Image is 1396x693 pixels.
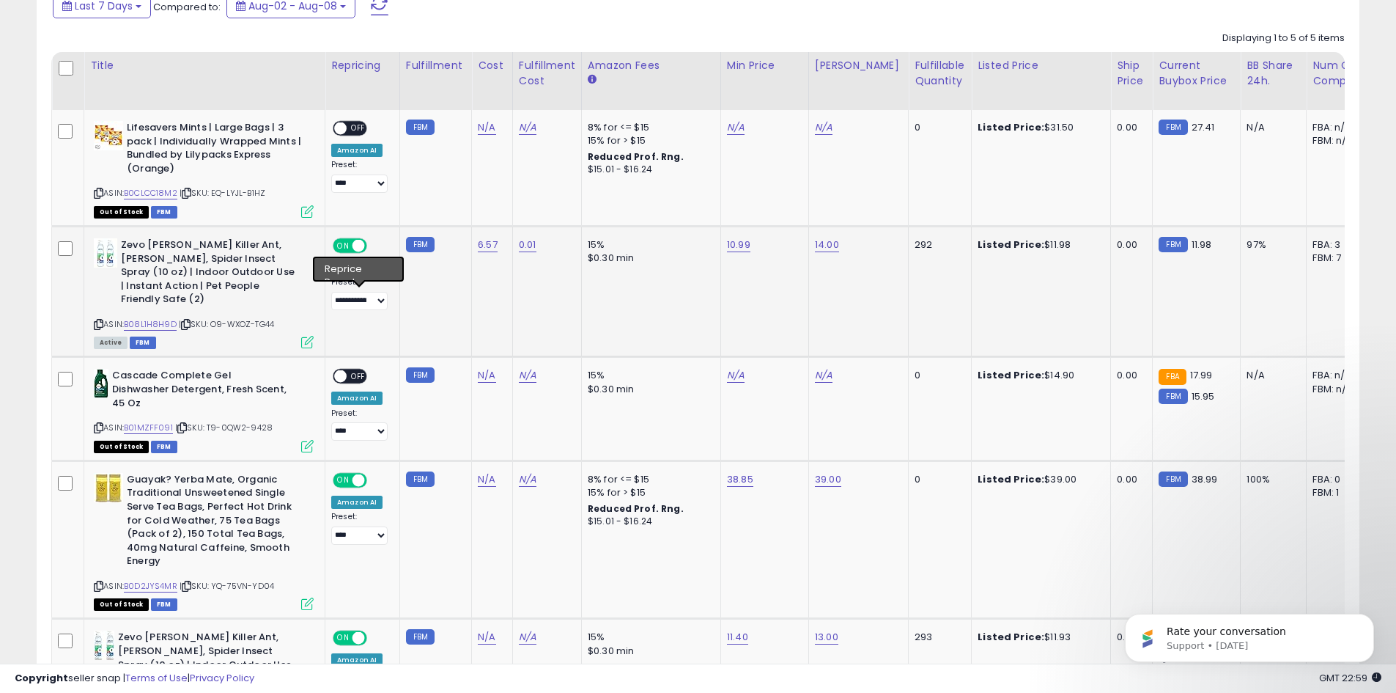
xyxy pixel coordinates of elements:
[915,631,960,644] div: 293
[94,121,314,216] div: ASIN:
[815,238,839,252] a: 14.00
[915,473,960,486] div: 0
[112,369,290,414] b: Cascade Complete Gel Dishwasher Detergent, Fresh Scent, 45 Oz
[365,632,388,645] span: OFF
[588,473,709,486] div: 8% for <= $15
[1312,369,1361,382] div: FBA: n/a
[815,368,832,383] a: N/A
[478,368,495,383] a: N/A
[406,629,435,645] small: FBM
[478,630,495,645] a: N/A
[588,631,709,644] div: 15%
[1103,583,1396,686] iframe: Intercom notifications message
[727,368,745,383] a: N/A
[94,238,117,268] img: 41Zczl3-mEL._SL40_.jpg
[478,58,506,73] div: Cost
[90,58,319,73] div: Title
[588,121,709,134] div: 8% for <= $15
[180,580,274,592] span: | SKU: YQ-75VN-YD04
[127,473,305,572] b: Guayak? Yerba Mate, Organic Traditional Unsweetened Single Serve Tea Bags, Perfect Hot Drink for ...
[519,472,536,487] a: N/A
[727,238,750,252] a: 10.99
[478,238,498,252] a: 6.57
[519,238,536,252] a: 0.01
[1159,369,1186,385] small: FBA
[331,160,388,193] div: Preset:
[94,631,114,660] img: 41Zcn9KBr0L._SL40_.jpg
[334,474,352,486] span: ON
[1247,238,1295,252] div: 97%
[588,383,709,396] div: $0.30 min
[978,58,1104,73] div: Listed Price
[1312,121,1361,134] div: FBA: n/a
[127,121,305,179] b: Lifesavers Mints | Large Bags | 3 pack | Individually Wrapped Mints | Bundled by Lilypacks Expres...
[406,367,435,383] small: FBM
[331,144,383,157] div: Amazon AI
[124,422,173,434] a: B01MZFF091
[151,206,177,219] span: FBM
[1159,120,1187,135] small: FBM
[190,671,254,685] a: Privacy Policy
[588,369,709,382] div: 15%
[94,121,123,150] img: 41N4m6JKq7L._SL40_.jpg
[588,134,709,147] div: 15% for > $15
[1312,486,1361,499] div: FBM: 1
[406,472,435,487] small: FBM
[1192,389,1215,403] span: 15.95
[1159,389,1187,404] small: FBM
[1312,134,1361,147] div: FBM: n/a
[125,671,188,685] a: Terms of Use
[978,238,1099,252] div: $11.98
[815,120,832,135] a: N/A
[331,392,383,405] div: Amazon AI
[347,370,370,383] span: OFF
[519,58,575,89] div: Fulfillment Cost
[1312,383,1361,396] div: FBM: n/a
[478,120,495,135] a: N/A
[1192,472,1218,486] span: 38.99
[978,238,1044,252] b: Listed Price:
[588,502,684,515] b: Reduced Prof. Rng.
[124,318,177,331] a: B08L1H8H9D
[1247,473,1295,486] div: 100%
[331,408,388,441] div: Preset:
[121,238,299,310] b: Zevo [PERSON_NAME] Killer Ant, [PERSON_NAME], Spider Insect Spray (10 oz) | Indoor Outdoor Use | ...
[151,441,177,453] span: FBM
[588,58,714,73] div: Amazon Fees
[130,337,156,349] span: FBM
[365,474,388,486] span: OFF
[331,261,388,274] div: Win BuyBox *
[588,238,709,252] div: 15%
[1247,121,1295,134] div: N/A
[978,121,1099,134] div: $31.50
[124,187,177,199] a: B0CLCC18M2
[1117,473,1141,486] div: 0.00
[334,240,352,252] span: ON
[94,473,123,502] img: 51rFiGLPNzL._SL40_.jpg
[588,516,709,528] div: $15.01 - $16.24
[727,630,748,645] a: 11.40
[331,512,388,545] div: Preset:
[1222,32,1345,45] div: Displaying 1 to 5 of 5 items
[727,58,802,73] div: Min Price
[15,671,68,685] strong: Copyright
[727,472,753,487] a: 38.85
[978,472,1044,486] b: Listed Price:
[588,645,709,658] div: $0.30 min
[1117,58,1146,89] div: Ship Price
[815,472,841,487] a: 39.00
[94,473,314,609] div: ASIN:
[331,58,394,73] div: Repricing
[815,58,902,73] div: [PERSON_NAME]
[588,164,709,176] div: $15.01 - $16.24
[347,122,370,135] span: OFF
[1190,368,1213,382] span: 17.99
[94,441,149,453] span: All listings that are currently out of stock and unavailable for purchase on Amazon
[1117,369,1141,382] div: 0.00
[519,630,536,645] a: N/A
[406,120,435,135] small: FBM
